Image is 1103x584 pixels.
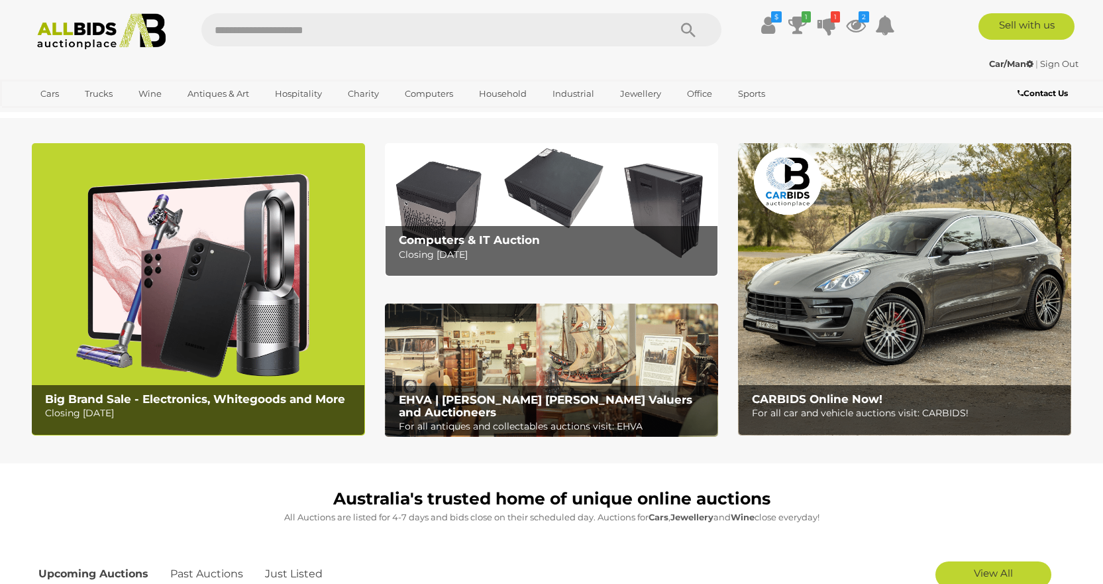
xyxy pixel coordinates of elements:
a: Charity [339,83,388,105]
a: Sell with us [978,13,1075,40]
a: Hospitality [266,83,331,105]
a: Sports [729,83,774,105]
i: 2 [859,11,869,23]
img: Big Brand Sale - Electronics, Whitegoods and More [32,143,365,436]
a: Industrial [544,83,603,105]
a: Antiques & Art [179,83,258,105]
a: $ [759,13,778,37]
a: 1 [817,13,837,37]
strong: Cars [649,512,668,522]
a: Jewellery [611,83,670,105]
b: Contact Us [1018,88,1068,98]
p: Closing [DATE] [399,247,711,263]
b: EHVA | [PERSON_NAME] [PERSON_NAME] Valuers and Auctioneers [399,393,692,419]
a: Wine [130,83,170,105]
a: CARBIDS Online Now! CARBIDS Online Now! For all car and vehicle auctions visit: CARBIDS! [738,143,1071,436]
a: 2 [846,13,866,37]
p: For all antiques and collectables auctions visit: EHVA [399,418,711,435]
a: Cars [32,83,68,105]
img: CARBIDS Online Now! [738,143,1071,436]
a: Computers & IT Auction Computers & IT Auction Closing [DATE] [385,143,718,276]
p: All Auctions are listed for 4-7 days and bids close on their scheduled day. Auctions for , and cl... [38,510,1065,525]
i: 1 [831,11,840,23]
a: EHVA | Evans Hastings Valuers and Auctioneers EHVA | [PERSON_NAME] [PERSON_NAME] Valuers and Auct... [385,304,718,438]
strong: Jewellery [670,512,713,522]
img: Allbids.com.au [30,13,174,50]
a: Car/Man [989,58,1035,69]
i: 1 [802,11,811,23]
strong: Car/Man [989,58,1033,69]
span: | [1035,58,1038,69]
a: Sign Out [1040,58,1078,69]
a: Household [470,83,535,105]
button: Search [655,13,721,46]
p: For all car and vehicle auctions visit: CARBIDS! [752,405,1064,422]
strong: Wine [731,512,755,522]
b: Big Brand Sale - Electronics, Whitegoods and More [45,392,345,406]
b: Computers & IT Auction [399,233,540,247]
a: [GEOGRAPHIC_DATA] [32,105,143,127]
a: Big Brand Sale - Electronics, Whitegoods and More Big Brand Sale - Electronics, Whitegoods and Mo... [32,143,365,436]
a: Trucks [76,83,121,105]
a: 1 [788,13,808,37]
a: Contact Us [1018,86,1071,101]
a: Office [678,83,721,105]
b: CARBIDS Online Now! [752,392,882,406]
img: Computers & IT Auction [385,143,718,276]
p: Closing [DATE] [45,405,357,422]
i: $ [771,11,782,23]
h1: Australia's trusted home of unique online auctions [38,490,1065,508]
a: Computers [396,83,462,105]
img: EHVA | Evans Hastings Valuers and Auctioneers [385,304,718,438]
span: View All [974,567,1013,579]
